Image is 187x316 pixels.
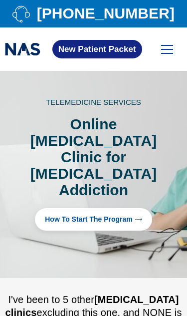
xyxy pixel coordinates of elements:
a: [PHONE_NUMBER] [5,5,182,22]
a: How to Start the program [35,208,152,231]
span: [PHONE_NUMBER] [34,8,175,19]
p: TELEMEDICINE SERVICES [5,98,182,106]
a: New Patient Packet [52,40,142,58]
h1: Online [MEDICAL_DATA] Clinic for [MEDICAL_DATA] Addiction [25,116,162,198]
img: national addiction specialists online suboxone clinic - logo [5,41,40,57]
span: New Patient Packet [58,45,136,53]
span: How to Start the program [45,216,133,223]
